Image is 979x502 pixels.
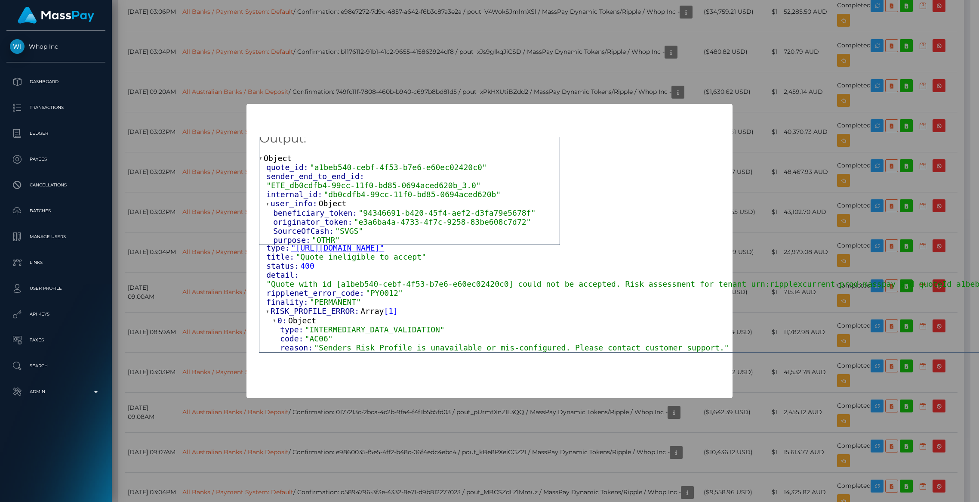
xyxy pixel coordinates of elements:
span: SourceOfCash: [273,226,335,236]
span: "94346691-b420-45f4-aef2-d3fa79e5678f" [358,208,536,217]
p: Taxes [10,334,102,347]
span: 1 [388,307,393,316]
span: "ETE_db0cdfb4-99cc-11f0-bd85-0694aced620b_3.0" [266,181,481,190]
span: "db0cdfb4-99cc-11f0-bd85-0694aced620b" [323,190,501,199]
p: Search [10,359,102,372]
span: Array [360,307,384,316]
span: internal_id: [266,190,323,199]
span: Whop Inc [6,43,105,50]
span: "e3a6ba4a-4733-4f7c-9258-83be608c7d72" [354,217,531,226]
span: "SVGS" [335,226,363,236]
span: "AC06" [305,334,333,343]
span: type: [266,243,291,252]
span: title: [266,252,296,261]
img: Whop Inc [10,39,25,54]
span: quote_id: [266,163,310,172]
span: ripplenet_error_code: [266,288,366,297]
span: "INTERMEDIARY_DATA_VALIDATION" [305,325,445,334]
span: "Quote ineligible to accept" [296,252,426,261]
span: reason: [280,343,314,352]
span: purpose: [273,236,312,245]
span: finality: [266,297,310,307]
span: "OTHR" [312,236,340,245]
span: code: [280,334,305,343]
p: Dashboard [10,75,102,88]
p: Payees [10,153,102,166]
span: RISK_PROFILE_ERROR: [271,307,360,316]
h5: Output: [259,130,560,147]
span: Object [288,316,316,325]
p: User Profile [10,282,102,295]
p: Batches [10,205,102,217]
img: MassPay Logo [18,7,94,24]
p: Transactions [10,101,102,114]
span: originator_token: [273,217,354,226]
span: 400 [300,261,314,270]
span: user_info: [271,199,319,208]
p: API Keys [10,308,102,321]
p: Ledger [10,127,102,140]
span: type: [280,325,305,334]
p: Links [10,256,102,269]
span: Object [319,199,347,208]
span: status: [266,261,300,270]
span: sender_end_to_end_id: [266,172,366,181]
span: 0: [277,316,288,325]
span: [ [384,307,388,316]
p: Manage Users [10,230,102,243]
p: Cancellations [10,179,102,192]
span: detail: [266,270,300,279]
span: beneficiary_token: [273,208,358,217]
span: "PY0012" [366,288,403,297]
span: "Senders Risk Profile is unavailable or mis-configured. Please contact customer support." [314,343,729,352]
span: Object [264,154,292,163]
a: "[URL][DOMAIN_NAME]" [291,243,385,252]
span: ] [393,307,398,316]
span: "PERMANENT" [310,297,361,307]
span: "a1beb540-cebf-4f53-b7e6-e60ec02420c0" [310,163,487,172]
p: Admin [10,385,102,398]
